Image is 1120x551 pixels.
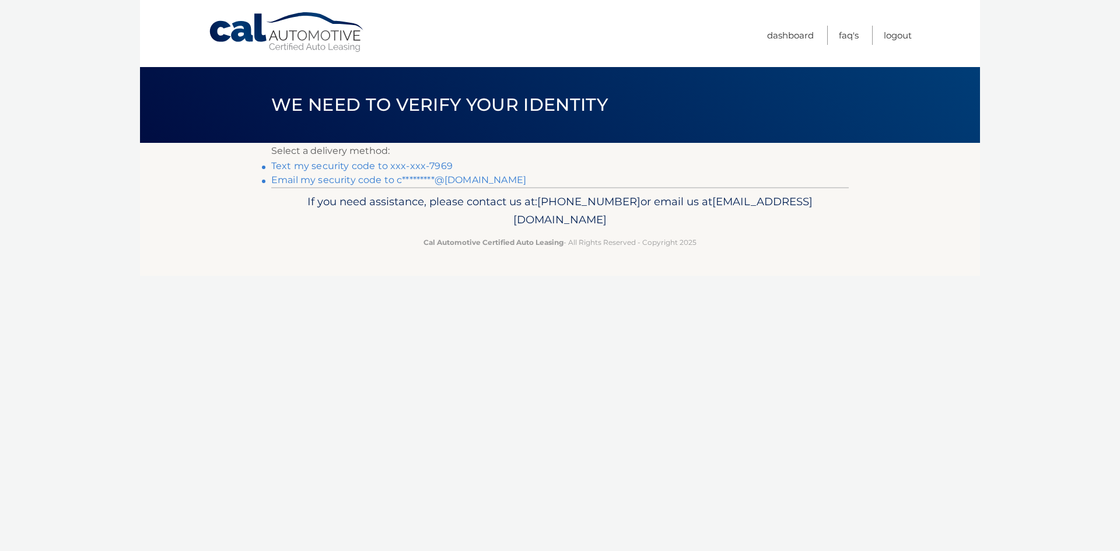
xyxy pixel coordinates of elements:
[279,236,841,248] p: - All Rights Reserved - Copyright 2025
[537,195,640,208] span: [PHONE_NUMBER]
[271,143,849,159] p: Select a delivery method:
[423,238,563,247] strong: Cal Automotive Certified Auto Leasing
[271,160,453,171] a: Text my security code to xxx-xxx-7969
[271,94,608,115] span: We need to verify your identity
[208,12,366,53] a: Cal Automotive
[279,192,841,230] p: If you need assistance, please contact us at: or email us at
[839,26,859,45] a: FAQ's
[767,26,814,45] a: Dashboard
[884,26,912,45] a: Logout
[271,174,526,185] a: Email my security code to c*********@[DOMAIN_NAME]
